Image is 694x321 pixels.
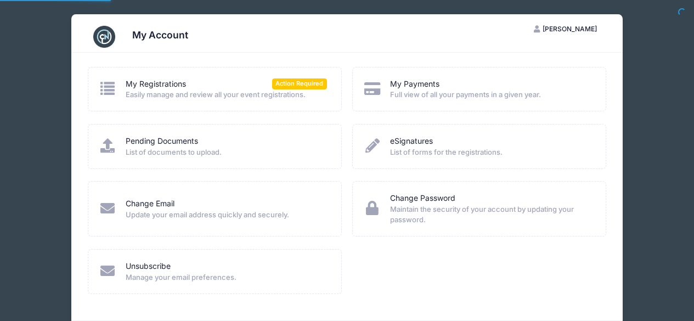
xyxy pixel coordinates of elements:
[390,193,455,204] a: Change Password
[132,29,188,41] h3: My Account
[126,147,327,158] span: List of documents to upload.
[390,136,433,147] a: eSignatures
[390,78,439,90] a: My Payments
[126,136,198,147] a: Pending Documents
[524,20,607,38] button: [PERSON_NAME]
[126,89,327,100] span: Easily manage and review all your event registrations.
[390,204,591,226] span: Maintain the security of your account by updating your password.
[126,198,174,210] a: Change Email
[126,210,327,221] span: Update your email address quickly and securely.
[126,261,171,272] a: Unsubscribe
[272,78,327,89] span: Action Required
[126,78,186,90] a: My Registrations
[390,147,591,158] span: List of forms for the registrations.
[543,25,597,33] span: [PERSON_NAME]
[93,26,115,48] img: CampNetwork
[126,272,327,283] span: Manage your email preferences.
[390,89,591,100] span: Full view of all your payments in a given year.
